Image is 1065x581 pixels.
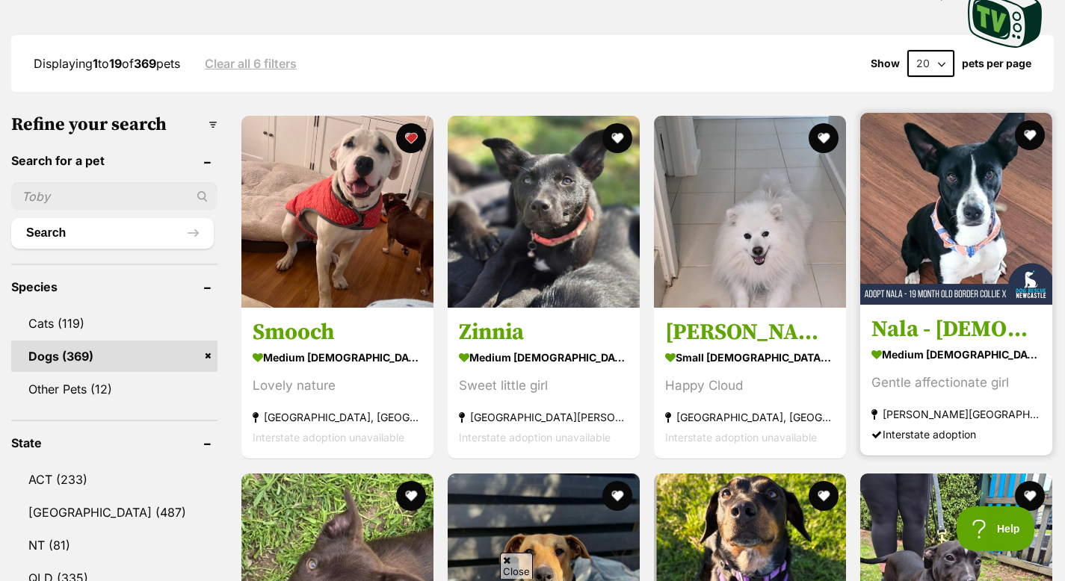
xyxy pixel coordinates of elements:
img: Louis - Japanese Spitz Dog [654,116,846,308]
iframe: Help Scout Beacon - Open [957,506,1035,551]
button: favourite [809,481,839,511]
a: NT (81) [11,529,217,561]
a: Zinnia medium [DEMOGRAPHIC_DATA] Dog Sweet little girl [GEOGRAPHIC_DATA][PERSON_NAME][GEOGRAPHIC_... [448,308,640,459]
div: Interstate adoption [871,425,1041,445]
span: Close [500,553,533,579]
span: Interstate adoption unavailable [459,432,611,444]
span: Interstate adoption unavailable [253,432,404,444]
strong: [GEOGRAPHIC_DATA][PERSON_NAME][GEOGRAPHIC_DATA] [459,408,629,428]
a: [GEOGRAPHIC_DATA] (487) [11,497,217,528]
header: Search for a pet [11,154,217,167]
strong: medium [DEMOGRAPHIC_DATA] Dog [459,347,629,369]
label: pets per page [962,58,1031,69]
strong: [PERSON_NAME][GEOGRAPHIC_DATA], [GEOGRAPHIC_DATA] [871,405,1041,425]
button: Search [11,218,214,248]
a: Smooch medium [DEMOGRAPHIC_DATA] Dog Lovely nature [GEOGRAPHIC_DATA], [GEOGRAPHIC_DATA] Interstat... [241,308,433,459]
button: favourite [602,123,632,153]
strong: medium [DEMOGRAPHIC_DATA] Dog [253,347,422,369]
strong: [GEOGRAPHIC_DATA], [GEOGRAPHIC_DATA] [665,408,835,428]
div: Happy Cloud [665,376,835,397]
strong: [GEOGRAPHIC_DATA], [GEOGRAPHIC_DATA] [253,408,422,428]
header: Species [11,280,217,293]
img: Nala - 19 Month Old Border Collie X - Border Collie Dog [860,113,1052,305]
strong: 19 [109,56,122,71]
h3: Zinnia [459,319,629,347]
h3: [PERSON_NAME] [665,319,835,347]
button: favourite [396,481,426,511]
a: Dogs (369) [11,341,217,372]
strong: 369 [134,56,156,71]
strong: small [DEMOGRAPHIC_DATA] Dog [665,347,835,369]
span: Interstate adoption unavailable [665,432,817,444]
header: State [11,436,217,450]
a: Cats (119) [11,308,217,339]
a: ACT (233) [11,464,217,495]
a: Nala - [DEMOGRAPHIC_DATA] Border Collie X medium [DEMOGRAPHIC_DATA] Dog Gentle affectionate girl ... [860,305,1052,456]
img: Zinnia - Australian Kelpie Dog [448,116,640,308]
span: Displaying to of pets [34,56,180,71]
button: favourite [602,481,632,511]
h3: Refine your search [11,114,217,135]
button: favourite [1015,120,1045,150]
div: Gentle affectionate girl [871,373,1041,394]
div: Lovely nature [253,376,422,397]
a: Clear all 6 filters [205,57,297,70]
button: favourite [809,123,839,153]
img: Smooch - Mastiff Dog [241,116,433,308]
button: favourite [1015,481,1045,511]
h3: Nala - [DEMOGRAPHIC_DATA] Border Collie X [871,316,1041,344]
strong: 1 [93,56,98,71]
div: Sweet little girl [459,376,629,397]
a: Other Pets (12) [11,373,217,405]
button: favourite [396,123,426,153]
input: Toby [11,182,217,211]
span: Show [871,58,900,69]
strong: medium [DEMOGRAPHIC_DATA] Dog [871,344,1041,366]
a: [PERSON_NAME] small [DEMOGRAPHIC_DATA] Dog Happy Cloud [GEOGRAPHIC_DATA], [GEOGRAPHIC_DATA] Inter... [654,308,846,459]
h3: Smooch [253,319,422,347]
